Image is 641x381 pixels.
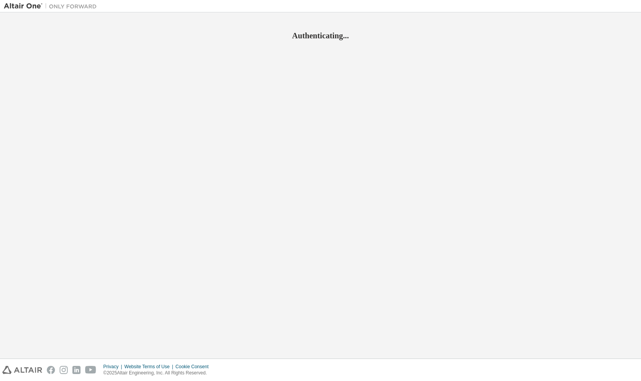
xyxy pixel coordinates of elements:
[103,364,124,370] div: Privacy
[175,364,213,370] div: Cookie Consent
[124,364,175,370] div: Website Terms of Use
[72,366,81,374] img: linkedin.svg
[4,2,101,10] img: Altair One
[47,366,55,374] img: facebook.svg
[2,366,42,374] img: altair_logo.svg
[85,366,96,374] img: youtube.svg
[60,366,68,374] img: instagram.svg
[4,31,637,41] h2: Authenticating...
[103,370,213,376] p: © 2025 Altair Engineering, Inc. All Rights Reserved.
